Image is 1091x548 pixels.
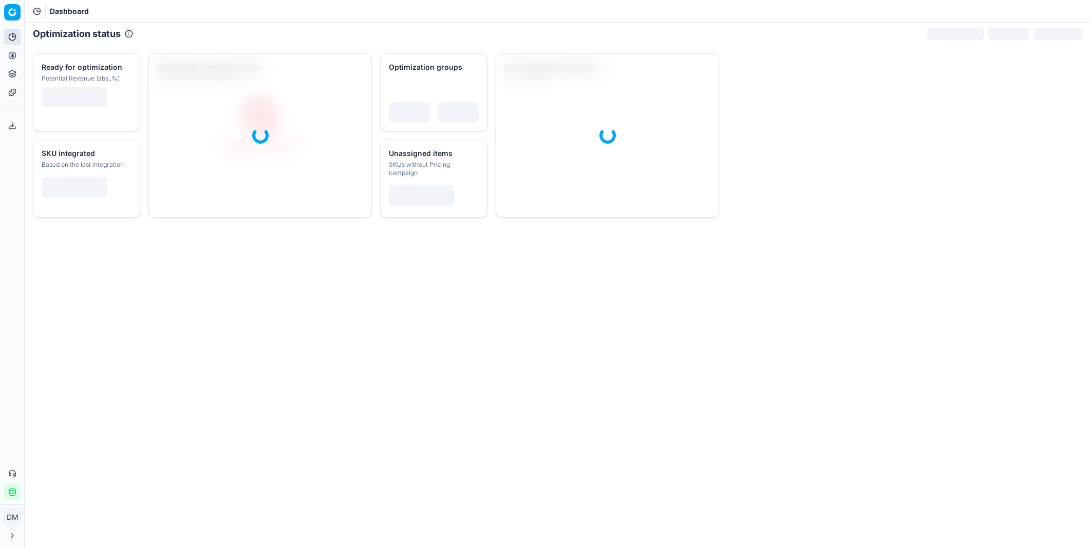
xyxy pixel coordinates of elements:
span: Dashboard [50,6,89,16]
div: SKUs without Pricing campaign [389,161,477,177]
nav: breadcrumb [50,6,89,16]
div: Potential Revenue (abs.,%) [42,74,129,83]
div: Based on the last integration [42,161,129,169]
h2: Optimization status [33,27,121,41]
button: DM [4,509,21,525]
div: Optimization groups [389,62,477,72]
div: Ready for optimization [42,62,129,72]
div: SKU integrated [42,148,129,159]
div: Unassigned items [389,148,477,159]
span: DM [5,510,20,525]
